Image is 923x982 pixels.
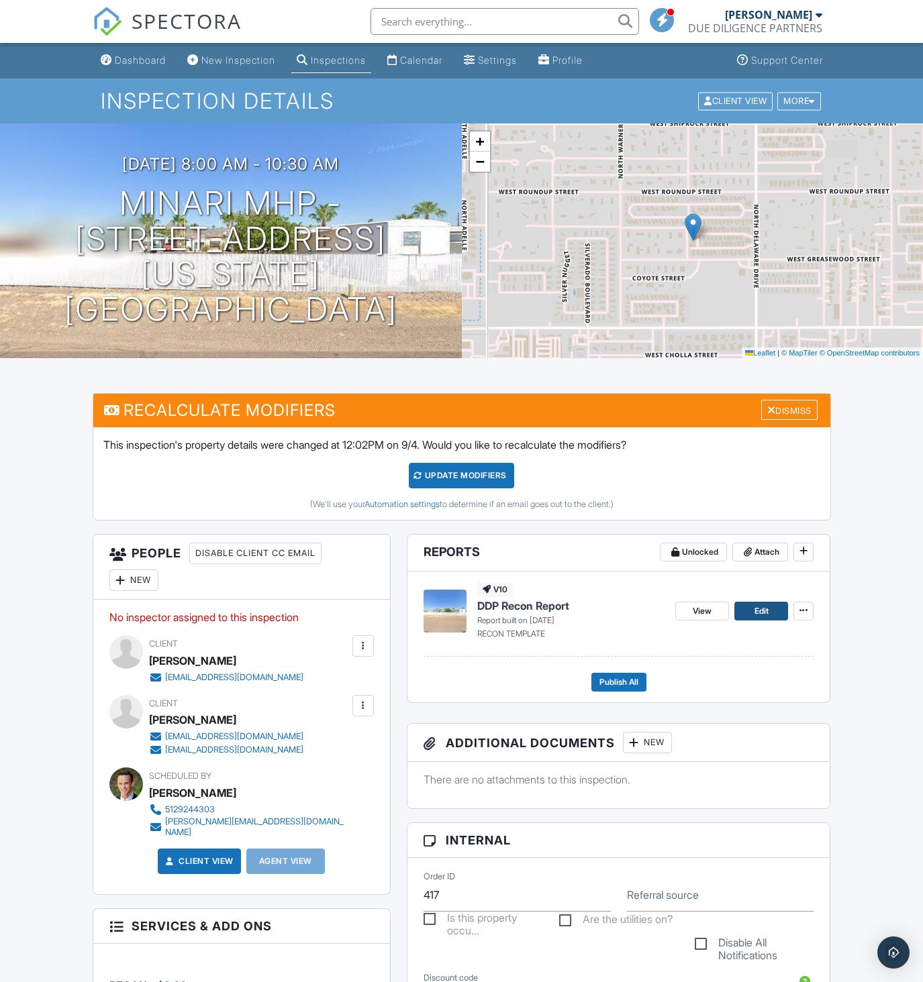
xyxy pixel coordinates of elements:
[165,804,215,815] div: 5129244303
[781,349,818,357] a: © MapTiler
[820,349,920,357] a: © OpenStreetMap contributors
[627,887,699,902] label: Referral source
[149,671,303,684] a: [EMAIL_ADDRESS][DOMAIN_NAME]
[695,936,814,953] label: Disable All Notifications
[93,427,830,520] div: This inspection's property details were changed at 12:02PM on 9/4. Would you like to recalculate ...
[475,153,484,170] span: −
[424,912,543,928] label: Is this property occupied?
[201,54,275,66] div: New Inspection
[21,186,440,327] h1: Minari MHP - [STREET_ADDRESS][US_STATE] [GEOGRAPHIC_DATA]
[533,48,588,73] a: Profile
[149,771,211,781] span: Scheduled By
[149,730,303,743] a: [EMAIL_ADDRESS][DOMAIN_NAME]
[93,18,242,46] a: SPECTORA
[93,394,830,427] h3: Recalculate Modifiers
[93,7,122,36] img: The Best Home Inspection Software - Spectora
[698,92,773,110] div: Client View
[93,535,390,600] h3: People
[149,651,236,671] div: [PERSON_NAME]
[115,54,166,66] div: Dashboard
[725,8,812,21] div: [PERSON_NAME]
[475,133,484,150] span: +
[189,543,322,564] div: Disable Client CC Email
[407,823,830,858] h3: Internal
[162,855,234,868] a: Client View
[407,724,830,762] h3: Additional Documents
[109,610,374,624] p: No inspector assigned to this inspection
[103,499,820,510] div: (We'll use your to determine if an email goes out to the client.)
[424,772,814,787] p: There are no attachments to this inspection.
[149,710,236,730] div: [PERSON_NAME]
[165,731,303,742] div: [EMAIL_ADDRESS][DOMAIN_NAME]
[382,48,448,73] a: Calendar
[149,639,178,649] span: Client
[470,131,490,152] a: Zoom in
[697,95,776,105] a: Client View
[291,48,371,73] a: Inspections
[777,92,821,110] div: More
[149,803,349,816] a: 5129244303
[149,743,303,757] a: [EMAIL_ADDRESS][DOMAIN_NAME]
[165,816,349,838] div: [PERSON_NAME][EMAIL_ADDRESS][DOMAIN_NAME]
[311,54,366,66] div: Inspections
[132,7,242,35] span: SPECTORA
[470,152,490,172] a: Zoom out
[478,54,517,66] div: Settings
[777,349,779,357] span: |
[101,89,822,113] h1: Inspection Details
[685,213,701,241] img: Marker
[877,936,910,969] div: Open Intercom Messenger
[732,48,828,73] a: Support Center
[761,400,818,421] div: Dismiss
[424,871,455,883] label: Order ID
[365,499,440,509] a: Automation settings
[165,745,303,755] div: [EMAIL_ADDRESS][DOMAIN_NAME]
[109,569,158,591] div: New
[165,672,303,683] div: [EMAIL_ADDRESS][DOMAIN_NAME]
[149,698,178,708] span: Client
[623,732,672,753] div: New
[371,8,639,35] input: Search everything...
[182,48,281,73] a: New Inspection
[559,913,673,930] label: Are the utilities on?
[751,54,823,66] div: Support Center
[400,54,442,66] div: Calendar
[149,816,349,838] a: [PERSON_NAME][EMAIL_ADDRESS][DOMAIN_NAME]
[458,48,522,73] a: Settings
[409,463,514,488] div: UPDATE Modifiers
[95,48,171,73] a: Dashboard
[122,155,339,173] h3: [DATE] 8:00 am - 10:30 am
[552,54,583,66] div: Profile
[745,349,775,357] a: Leaflet
[688,21,822,35] div: DUE DILIGENCE PARTNERS
[93,909,390,944] h3: Services & Add ons
[149,783,236,803] div: [PERSON_NAME]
